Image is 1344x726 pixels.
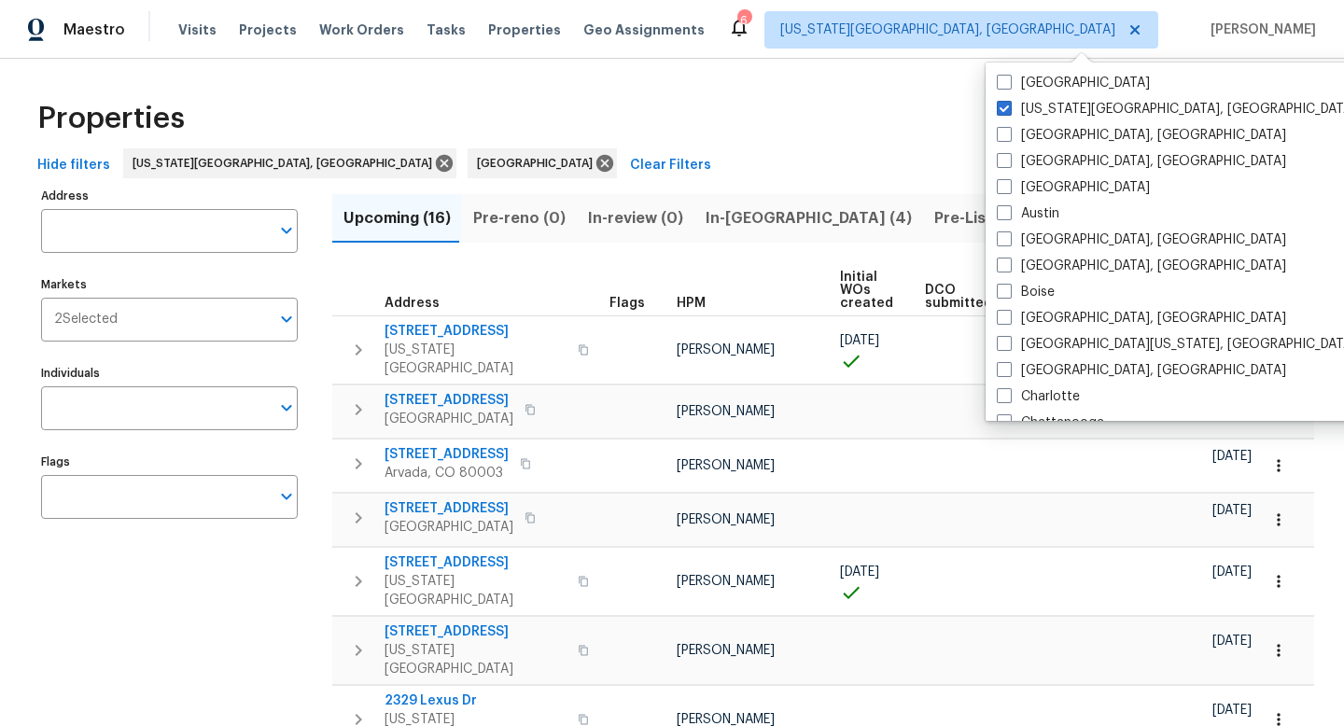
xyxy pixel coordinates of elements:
span: [GEOGRAPHIC_DATA] [477,154,600,173]
span: Address [385,297,440,310]
label: [GEOGRAPHIC_DATA], [GEOGRAPHIC_DATA] [997,126,1286,145]
span: Visits [178,21,217,39]
span: Projects [239,21,297,39]
span: DCO submitted [925,284,992,310]
button: Hide filters [30,148,118,183]
div: [GEOGRAPHIC_DATA] [468,148,617,178]
label: [GEOGRAPHIC_DATA] [997,178,1150,197]
span: HPM [677,297,706,310]
label: Chattanooga [997,413,1104,432]
label: Markets [41,279,298,290]
span: Hide filters [37,154,110,177]
span: 2 Selected [54,312,118,328]
label: Boise [997,283,1055,301]
span: [STREET_ADDRESS] [385,322,567,341]
span: [US_STATE][GEOGRAPHIC_DATA] [385,641,567,678]
div: [US_STATE][GEOGRAPHIC_DATA], [GEOGRAPHIC_DATA] [123,148,456,178]
button: Open [273,483,300,510]
span: [GEOGRAPHIC_DATA] [385,518,513,537]
span: Geo Assignments [583,21,705,39]
span: [STREET_ADDRESS] [385,391,513,410]
label: [GEOGRAPHIC_DATA], [GEOGRAPHIC_DATA] [997,152,1286,171]
span: [US_STATE][GEOGRAPHIC_DATA], [GEOGRAPHIC_DATA] [780,21,1115,39]
span: Clear Filters [630,154,711,177]
button: Clear Filters [623,148,719,183]
span: [DATE] [840,334,879,347]
label: Address [41,190,298,202]
span: Work Orders [319,21,404,39]
span: In-[GEOGRAPHIC_DATA] (4) [706,205,912,231]
span: [DATE] [840,565,879,579]
span: Flags [609,297,645,310]
span: [PERSON_NAME] [677,713,775,726]
span: [STREET_ADDRESS] [385,445,509,464]
label: Charlotte [997,387,1080,406]
span: [DATE] [1212,704,1252,717]
span: Initial WOs created [840,271,893,310]
span: [DATE] [1212,565,1252,579]
label: Flags [41,456,298,468]
span: 2329 Lexus Dr [385,691,567,710]
label: [GEOGRAPHIC_DATA], [GEOGRAPHIC_DATA] [997,309,1286,328]
label: [GEOGRAPHIC_DATA] [997,74,1150,92]
span: [DATE] [1212,635,1252,648]
span: Maestro [63,21,125,39]
span: Pre-reno (0) [473,205,566,231]
span: Properties [488,21,561,39]
span: Arvada, CO 80003 [385,464,509,482]
span: [PERSON_NAME] [677,459,775,472]
span: [US_STATE][GEOGRAPHIC_DATA], [GEOGRAPHIC_DATA] [133,154,440,173]
span: [GEOGRAPHIC_DATA] [385,410,513,428]
span: [PERSON_NAME] [677,513,775,526]
span: Upcoming (16) [343,205,451,231]
label: [GEOGRAPHIC_DATA], [GEOGRAPHIC_DATA] [997,230,1286,249]
label: Austin [997,204,1059,223]
span: [US_STATE][GEOGRAPHIC_DATA] [385,341,567,378]
button: Open [273,217,300,244]
span: [PERSON_NAME] [677,405,775,418]
span: In-review (0) [588,205,683,231]
span: [DATE] [1212,504,1252,517]
span: [PERSON_NAME] [677,644,775,657]
button: Open [273,395,300,421]
span: [DATE] [1212,450,1252,463]
div: 6 [737,11,750,30]
span: [STREET_ADDRESS] [385,622,567,641]
label: [GEOGRAPHIC_DATA], [GEOGRAPHIC_DATA] [997,361,1286,380]
span: [STREET_ADDRESS] [385,499,513,518]
span: [PERSON_NAME] [1203,21,1316,39]
label: Individuals [41,368,298,379]
span: Pre-Listing (3) [934,205,1039,231]
span: [STREET_ADDRESS] [385,553,567,572]
span: [US_STATE][GEOGRAPHIC_DATA] [385,572,567,609]
span: Tasks [427,23,466,36]
span: [PERSON_NAME] [677,575,775,588]
label: [GEOGRAPHIC_DATA], [GEOGRAPHIC_DATA] [997,257,1286,275]
span: [PERSON_NAME] [677,343,775,356]
button: Open [273,306,300,332]
span: Properties [37,109,185,128]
